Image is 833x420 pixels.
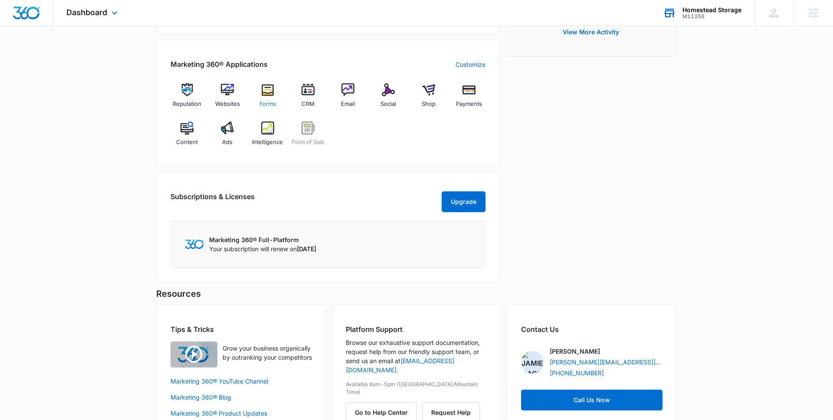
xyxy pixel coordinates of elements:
[171,393,312,402] a: Marketing 360® Blog
[346,324,487,335] h2: Platform Support
[171,83,204,115] a: Reputation
[222,138,233,147] span: Ads
[380,100,396,108] span: Social
[291,121,325,153] a: Point of Sale
[171,409,312,418] a: Marketing 360® Product Updates
[251,83,285,115] a: Forms
[209,235,316,244] p: Marketing 360® Full-Platform
[259,100,276,108] span: Forms
[291,83,325,115] a: CRM
[223,344,312,362] p: Grow your business organically by outranking your competitors
[211,83,244,115] a: Websites
[422,409,480,416] a: Request Help
[185,240,204,249] img: Marketing 360 Logo
[521,390,662,410] a: Call Us Now
[171,324,312,335] h2: Tips & Tricks
[215,100,240,108] span: Websites
[171,341,217,367] img: Quick Overview Video
[682,13,741,20] div: account id
[346,381,487,396] p: Available 8am-5pm ([GEOGRAPHIC_DATA]/Mountain Time)
[412,83,446,115] a: Shop
[292,138,325,147] span: Point of Sale
[346,409,422,416] a: Go to Help Center
[456,60,485,69] a: Customize
[550,358,662,367] a: [PERSON_NAME][EMAIL_ADDRESS][PERSON_NAME][DOMAIN_NAME]
[173,100,201,108] span: Reputation
[252,138,283,147] span: Intelligence
[372,83,405,115] a: Social
[521,351,544,374] img: Jamie Dagg
[550,368,604,377] a: [PHONE_NUMBER]
[682,7,741,13] div: account name
[456,100,482,108] span: Payments
[422,100,436,108] span: Shop
[442,191,485,212] button: Upgrade
[346,338,487,374] p: Browse our exhaustive support documentation, request help from our friendly support team, or send...
[66,8,107,17] span: Dashboard
[554,22,628,43] button: View More Activity
[156,287,677,300] h5: Resources
[171,59,268,69] h2: Marketing 360® Applications
[521,324,662,335] h2: Contact Us
[171,191,255,209] h2: Subscriptions & Licenses
[171,121,204,153] a: Content
[171,377,312,386] a: Marketing 360® YouTube Channel
[550,347,600,356] p: [PERSON_NAME]
[176,138,198,147] span: Content
[452,83,485,115] a: Payments
[209,244,316,253] p: Your subscription will renew on
[211,121,244,153] a: Ads
[297,245,316,253] span: [DATE]
[302,100,315,108] span: CRM
[341,100,355,108] span: Email
[251,121,285,153] a: Intelligence
[331,83,365,115] a: Email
